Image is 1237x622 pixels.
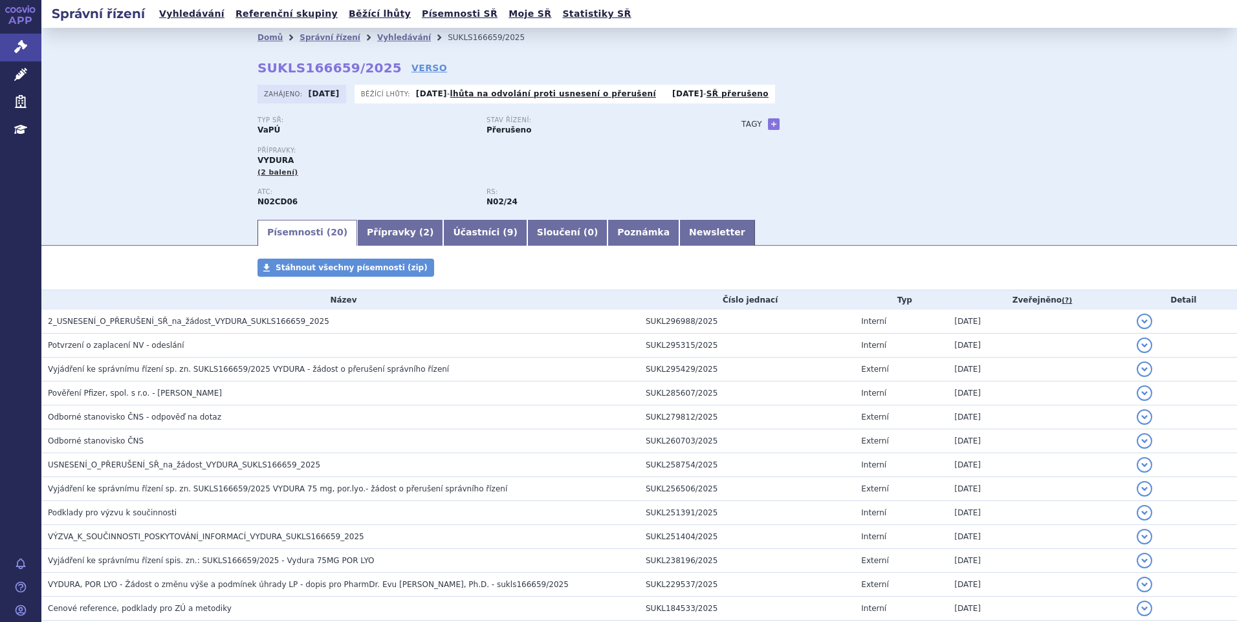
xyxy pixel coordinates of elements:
p: Typ SŘ: [257,116,474,124]
p: RS: [487,188,703,196]
strong: SUKLS166659/2025 [257,60,402,76]
a: SŘ přerušeno [706,89,769,98]
td: SUKL251391/2025 [639,501,855,525]
a: Účastníci (9) [443,220,527,246]
a: Správní řízení [300,33,360,42]
span: Externí [861,580,888,589]
span: Zahájeno: [264,89,305,99]
td: SUKL251404/2025 [639,525,855,549]
span: USNESENÍ_O_PŘERUŠENÍ_SŘ_na_žádost_VYDURA_SUKLS166659_2025 [48,460,320,469]
span: Vyjádření ke správnímu řízení spis. zn.: SUKLS166659/2025 - Vydura 75MG POR LYO [48,556,375,565]
button: detail [1137,361,1152,377]
a: VERSO [411,61,447,74]
th: Název [41,290,639,310]
span: VYDURA, POR LYO - Žádost o změnu výše a podmínek úhrady LP - dopis pro PharmDr. Evu Doleželovou, ... [48,580,569,589]
button: detail [1137,577,1152,592]
strong: [DATE] [672,89,703,98]
span: Cenové reference, podklady pro ZÚ a metodiky [48,604,232,613]
span: 2_USNESENÍ_O_PŘERUŠENÍ_SŘ_na_žádost_VYDURA_SUKLS166659_2025 [48,317,329,326]
a: Běžící lhůty [345,5,415,23]
button: detail [1137,529,1152,544]
td: [DATE] [948,334,1130,358]
button: detail [1137,481,1152,497]
p: Přípravky: [257,147,716,155]
button: detail [1137,338,1152,353]
th: Typ [855,290,948,310]
a: Moje SŘ [505,5,555,23]
span: Externí [861,436,888,445]
span: 2 [423,227,430,237]
abbr: (?) [1062,296,1072,305]
td: [DATE] [948,453,1130,477]
span: Pověření Pfizer, spol. s r.o. - Kureková [48,389,222,398]
th: Číslo jednací [639,290,855,310]
td: [DATE] [948,597,1130,621]
span: Interní [861,341,886,350]
p: ATC: [257,188,474,196]
span: VÝZVA_K_SOUČINNOSTI_POSKYTOVÁNÍ_INFORMACÍ_VYDURA_SUKLS166659_2025 [48,532,364,541]
strong: [DATE] [416,89,447,98]
span: Externí [861,556,888,565]
a: Písemnosti SŘ [418,5,501,23]
td: SUKL279812/2025 [639,405,855,429]
a: Písemnosti (20) [257,220,357,246]
span: Stáhnout všechny písemnosti (zip) [276,263,428,272]
td: [DATE] [948,381,1130,405]
span: Interní [861,604,886,613]
a: Přípravky (2) [357,220,443,246]
span: Externí [861,413,888,422]
button: detail [1137,505,1152,520]
span: Interní [861,317,886,326]
span: Odborné stanovisko ČNS - odpověď na dotaz [48,413,221,422]
a: Stáhnout všechny písemnosti (zip) [257,259,434,277]
strong: [DATE] [309,89,340,98]
span: Běžící lhůty: [361,89,413,99]
span: 0 [587,227,594,237]
span: Vyjádření ke správnímu řízení sp. zn. SUKLS166659/2025 VYDURA - žádost o přerušení správního řízení [48,365,449,374]
button: detail [1137,385,1152,401]
span: Vyjádření ke správnímu řízení sp. zn. SUKLS166659/2025 VYDURA 75 mg, por.lyo.- žádost o přerušení... [48,484,507,493]
td: SUKL229537/2025 [639,573,855,597]
a: Newsletter [679,220,755,246]
th: Zveřejněno [948,290,1130,310]
td: SUKL260703/2025 [639,429,855,453]
span: (2 balení) [257,168,298,177]
td: SUKL295315/2025 [639,334,855,358]
td: SUKL258754/2025 [639,453,855,477]
td: [DATE] [948,477,1130,501]
span: Interní [861,460,886,469]
td: SUKL238196/2025 [639,549,855,573]
td: SUKL285607/2025 [639,381,855,405]
span: Externí [861,484,888,493]
button: detail [1137,601,1152,616]
a: Poznámka [608,220,679,246]
h2: Správní řízení [41,5,155,23]
a: lhůta na odvolání proti usnesení o přerušení [450,89,656,98]
a: Vyhledávání [377,33,431,42]
strong: Přerušeno [487,125,531,134]
strong: rimegepant [487,197,518,206]
a: + [768,118,780,130]
a: Sloučení (0) [527,220,608,246]
span: Potvrzení o zaplacení NV - odeslání [48,341,184,350]
a: Vyhledávání [155,5,228,23]
td: [DATE] [948,310,1130,334]
span: Interní [861,389,886,398]
td: [DATE] [948,549,1130,573]
span: 20 [331,227,343,237]
strong: RIMEGEPANT [257,197,298,206]
p: Stav řízení: [487,116,703,124]
button: detail [1137,457,1152,473]
td: [DATE] [948,573,1130,597]
button: detail [1137,433,1152,449]
span: Interní [861,532,886,541]
a: Referenční skupiny [232,5,342,23]
td: [DATE] [948,358,1130,381]
th: Detail [1130,290,1237,310]
a: Domů [257,33,283,42]
td: [DATE] [948,525,1130,549]
td: [DATE] [948,405,1130,429]
button: detail [1137,314,1152,329]
td: SUKL184533/2025 [639,597,855,621]
span: VYDURA [257,156,294,165]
